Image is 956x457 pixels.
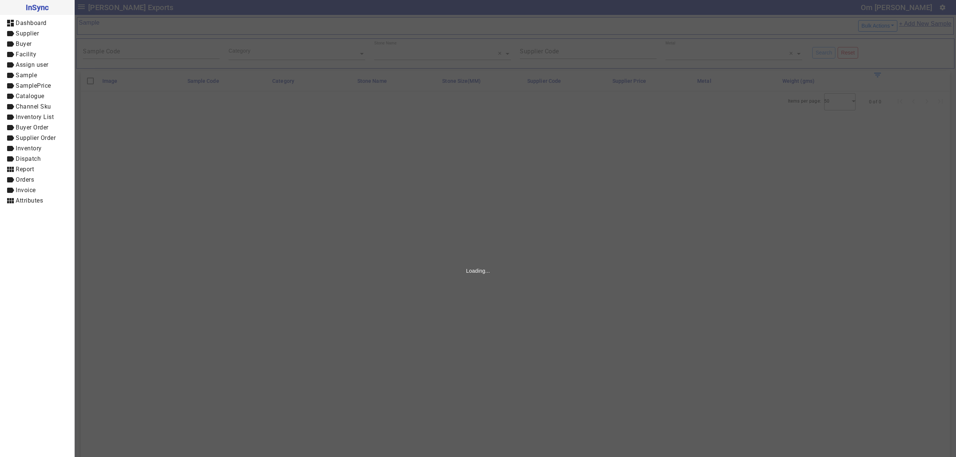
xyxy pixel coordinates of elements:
[6,40,15,48] mat-icon: label
[16,134,56,141] span: Supplier Order
[16,72,37,79] span: Sample
[6,175,15,184] mat-icon: label
[6,29,15,38] mat-icon: label
[16,19,47,26] span: Dashboard
[6,71,15,80] mat-icon: label
[16,51,36,58] span: Facility
[6,134,15,143] mat-icon: label
[6,19,15,28] mat-icon: dashboard
[6,154,15,163] mat-icon: label
[16,197,43,204] span: Attributes
[6,113,15,122] mat-icon: label
[16,176,34,183] span: Orders
[6,144,15,153] mat-icon: label
[6,165,15,174] mat-icon: view_module
[16,61,49,68] span: Assign user
[16,155,41,162] span: Dispatch
[16,82,51,89] span: SamplePrice
[16,103,51,110] span: Channel Sku
[16,145,42,152] span: Inventory
[6,196,15,205] mat-icon: view_module
[16,166,34,173] span: Report
[16,30,39,37] span: Supplier
[16,93,44,100] span: Catalogue
[6,123,15,132] mat-icon: label
[16,124,49,131] span: Buyer Order
[6,92,15,101] mat-icon: label
[16,187,36,194] span: Invoice
[6,50,15,59] mat-icon: label
[466,267,490,275] p: Loading...
[6,81,15,90] mat-icon: label
[6,102,15,111] mat-icon: label
[16,113,54,120] span: Inventory List
[6,186,15,195] mat-icon: label
[6,60,15,69] mat-icon: label
[16,40,32,47] span: Buyer
[6,1,68,13] span: InSync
